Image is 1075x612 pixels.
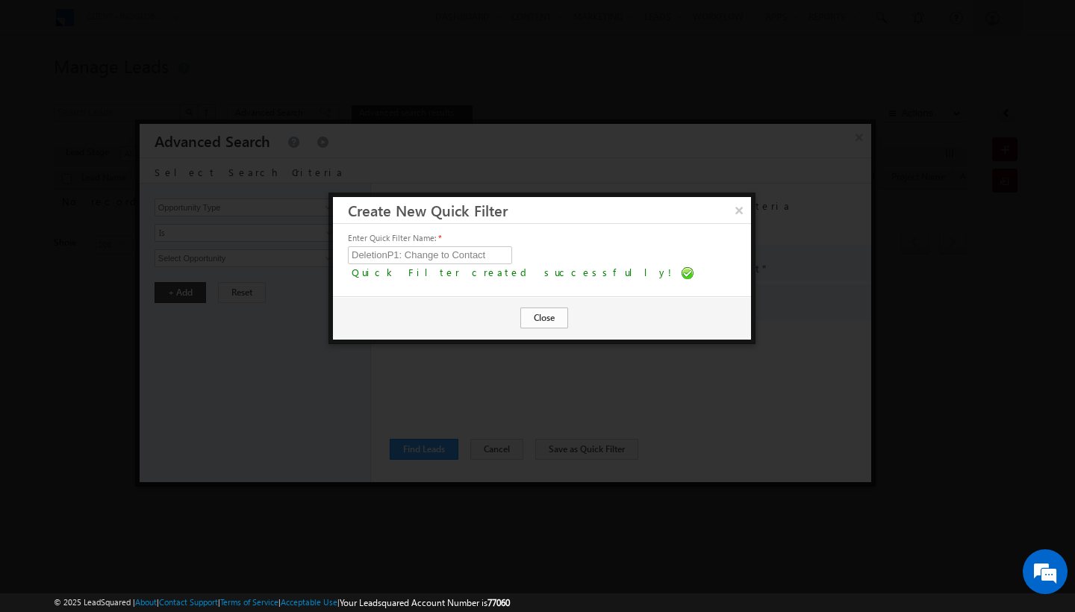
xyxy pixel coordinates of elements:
[19,138,272,447] textarea: Type your message and click 'Submit'
[245,7,281,43] div: Minimize live chat window
[219,460,271,480] em: Submit
[135,597,157,607] a: About
[487,597,510,608] span: 77060
[352,266,675,278] span: Quick Filter created successfully!
[348,197,751,223] h3: Create New Quick Filter
[78,78,251,98] div: Leave a message
[25,78,63,98] img: d_60004797649_company_0_60004797649
[727,197,751,223] button: ×
[54,596,510,610] span: © 2025 LeadSquared | | | | |
[520,307,568,328] button: Close
[281,597,337,607] a: Acceptable Use
[220,597,278,607] a: Terms of Service
[340,597,510,608] span: Your Leadsquared Account Number is
[159,597,218,607] a: Contact Support
[348,231,740,245] div: Enter Quick Filter Name:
